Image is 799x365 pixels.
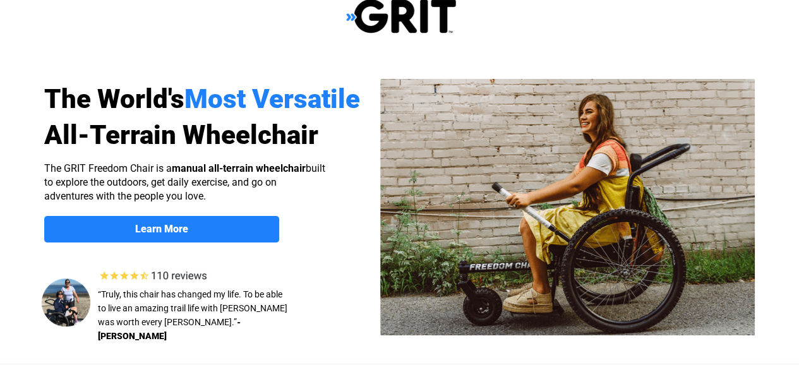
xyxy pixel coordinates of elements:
[44,216,279,242] a: Learn More
[44,162,325,202] span: The GRIT Freedom Chair is a built to explore the outdoors, get daily exercise, and go on adventur...
[135,223,188,235] strong: Learn More
[44,119,318,150] span: All-Terrain Wheelchair
[172,162,306,174] strong: manual all-terrain wheelchair
[45,305,153,329] input: Get more information
[98,289,287,327] span: “Truly, this chair has changed my life. To be able to live an amazing trail life with [PERSON_NAM...
[44,83,184,114] span: The World's
[184,83,360,114] span: Most Versatile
